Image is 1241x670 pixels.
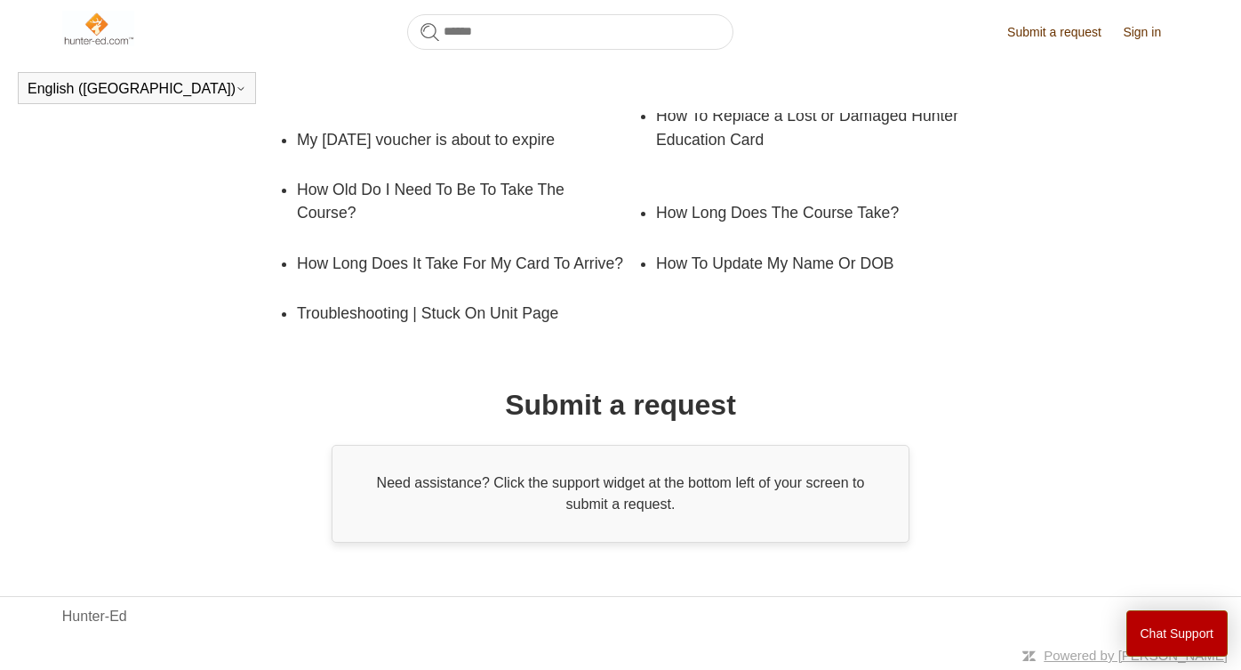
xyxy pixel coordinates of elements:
[407,14,733,50] input: Search
[297,238,638,288] a: How Long Does It Take For My Card To Arrive?
[1007,23,1119,42] a: Submit a request
[28,81,246,97] button: English ([GEOGRAPHIC_DATA])
[297,165,612,238] a: How Old Do I Need To Be To Take The Course?
[656,91,997,165] a: How To Replace a Lost or Damaged Hunter Education Card
[1044,648,1228,663] a: Powered by [PERSON_NAME]
[1123,23,1179,42] a: Sign in
[1126,610,1229,657] button: Chat Support
[656,188,971,238] a: How Long Does The Course Take?
[297,288,612,338] a: Troubleshooting | Stuck On Unit Page
[62,606,127,627] a: Hunter-Ed
[297,115,612,165] a: My [DATE] voucher is about to expire
[505,383,736,426] h1: Submit a request
[332,445,909,543] div: Need assistance? Click the support widget at the bottom left of your screen to submit a request.
[62,11,134,46] img: Hunter-Ed Help Center home page
[656,238,971,288] a: How To Update My Name Or DOB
